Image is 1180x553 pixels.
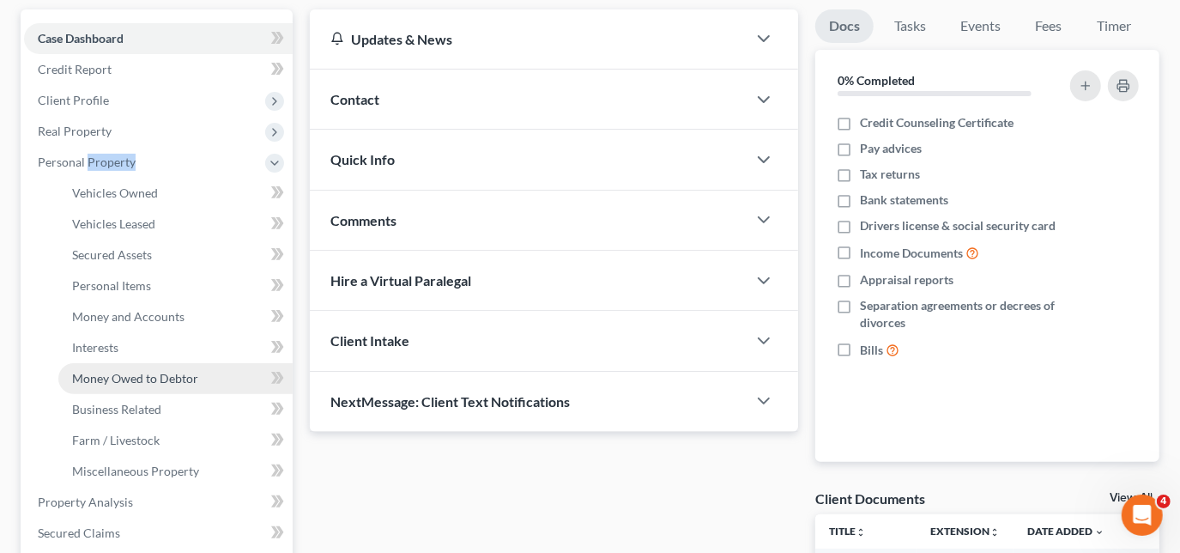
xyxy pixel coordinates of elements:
[24,54,293,85] a: Credit Report
[72,464,199,478] span: Miscellaneous Property
[1110,492,1153,504] a: View All
[72,278,151,293] span: Personal Items
[860,271,953,289] span: Appraisal reports
[58,456,293,487] a: Miscellaneous Property
[38,526,120,540] span: Secured Claims
[330,212,396,228] span: Comments
[1094,527,1104,538] i: expand_more
[58,425,293,456] a: Farm / Livestock
[829,525,866,538] a: Titleunfold_more
[72,185,158,200] span: Vehicles Owned
[72,371,198,386] span: Money Owed to Debtor
[989,527,1000,538] i: unfold_more
[330,332,409,349] span: Client Intake
[930,525,1000,538] a: Extensionunfold_more
[860,140,922,157] span: Pay advices
[330,272,471,289] span: Hire a Virtual Paralegal
[72,216,155,231] span: Vehicles Leased
[38,124,112,138] span: Real Property
[24,23,293,54] a: Case Dashboard
[1157,495,1171,508] span: 4
[58,332,293,363] a: Interests
[815,9,874,43] a: Docs
[24,518,293,549] a: Secured Claims
[1027,525,1104,538] a: Date Added expand_more
[947,9,1014,43] a: Events
[72,247,152,262] span: Secured Assets
[838,73,915,88] strong: 0% Completed
[330,30,726,48] div: Updates & News
[1083,9,1145,43] a: Timer
[880,9,940,43] a: Tasks
[38,93,109,107] span: Client Profile
[72,309,185,324] span: Money and Accounts
[860,217,1056,234] span: Drivers license & social security card
[58,178,293,209] a: Vehicles Owned
[330,91,379,107] span: Contact
[58,363,293,394] a: Money Owed to Debtor
[58,394,293,425] a: Business Related
[58,270,293,301] a: Personal Items
[38,62,112,76] span: Credit Report
[815,489,925,507] div: Client Documents
[330,151,395,167] span: Quick Info
[58,240,293,270] a: Secured Assets
[72,433,160,447] span: Farm / Livestock
[72,402,161,416] span: Business Related
[58,301,293,332] a: Money and Accounts
[24,487,293,518] a: Property Analysis
[1122,495,1163,536] iframe: Intercom live chat
[72,340,118,355] span: Interests
[58,209,293,240] a: Vehicles Leased
[860,245,963,262] span: Income Documents
[1021,9,1076,43] a: Fees
[860,297,1059,331] span: Separation agreements or decrees of divorces
[38,31,124,46] span: Case Dashboard
[330,393,570,410] span: NextMessage: Client Text Notifications
[860,166,920,183] span: Tax returns
[860,191,948,209] span: Bank statements
[860,114,1014,131] span: Credit Counseling Certificate
[856,527,866,538] i: unfold_more
[38,155,136,169] span: Personal Property
[38,495,133,509] span: Property Analysis
[860,342,883,359] span: Bills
